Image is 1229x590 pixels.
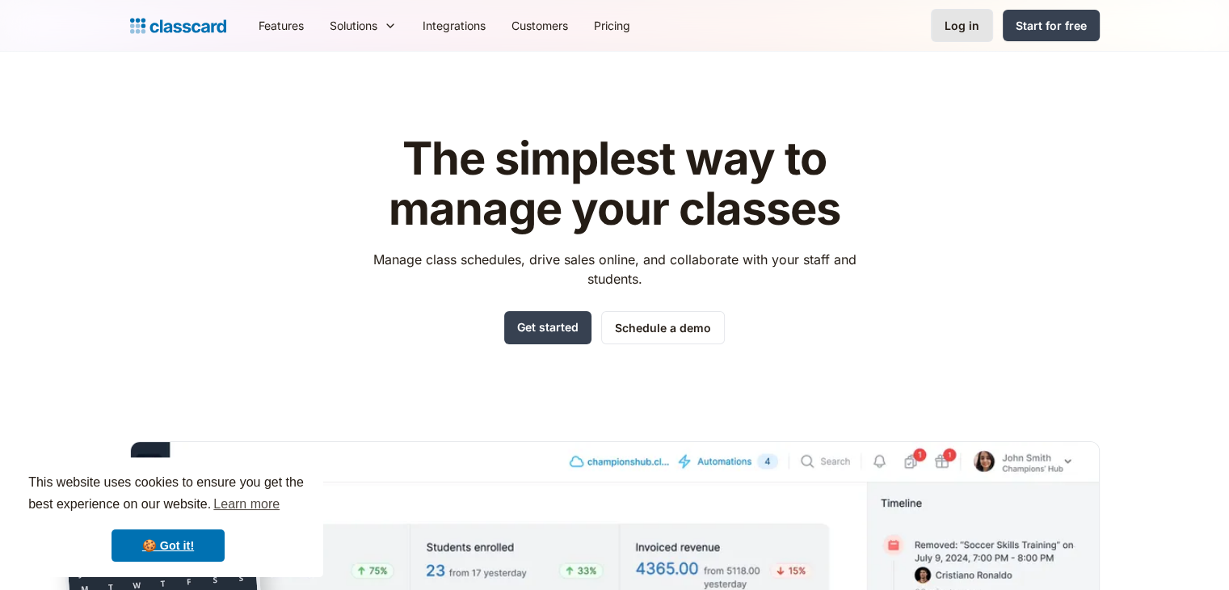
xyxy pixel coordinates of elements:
[601,311,725,344] a: Schedule a demo
[931,9,993,42] a: Log in
[211,492,282,516] a: learn more about cookies
[246,7,317,44] a: Features
[410,7,499,44] a: Integrations
[317,7,410,44] div: Solutions
[358,134,871,234] h1: The simplest way to manage your classes
[1003,10,1100,41] a: Start for free
[330,17,377,34] div: Solutions
[504,311,591,344] a: Get started
[945,17,979,34] div: Log in
[112,529,225,562] a: dismiss cookie message
[28,473,308,516] span: This website uses cookies to ensure you get the best experience on our website.
[1016,17,1087,34] div: Start for free
[499,7,581,44] a: Customers
[581,7,643,44] a: Pricing
[13,457,323,577] div: cookieconsent
[130,15,226,37] a: Logo
[358,250,871,289] p: Manage class schedules, drive sales online, and collaborate with your staff and students.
